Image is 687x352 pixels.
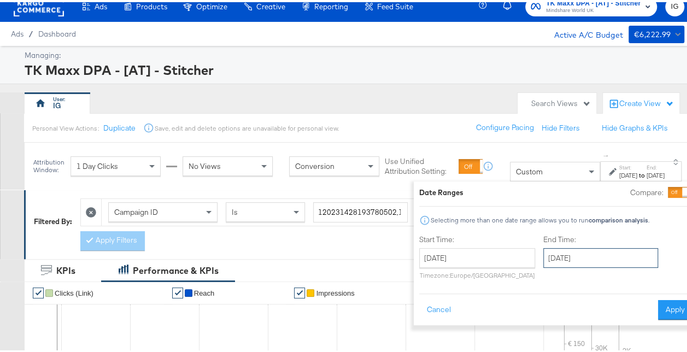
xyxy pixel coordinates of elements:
a: ✔ [33,285,44,296]
strong: comparison analysis [589,214,648,222]
span: Ads [11,27,24,36]
label: Start Time: [419,232,535,243]
div: Performance & KPIs [133,262,219,275]
a: ✔ [294,285,305,296]
input: Enter a search term [313,200,408,220]
div: TK Maxx DPA - [AT] - Stitcher [25,58,682,77]
div: IG [53,98,61,109]
span: Conversion [295,159,334,169]
label: Start: [619,162,637,169]
button: Cancel [419,298,459,318]
span: Is [232,205,238,215]
span: Clicks (Link) [55,287,93,295]
div: [DATE] [619,169,637,178]
div: [DATE] [647,169,665,178]
div: Attribution Window: [33,156,65,172]
div: Managing: [25,48,682,58]
div: Filtered By: [34,214,72,225]
span: Impressions [316,287,354,295]
div: Personal View Actions: [32,122,98,131]
a: ✔ [172,285,183,296]
span: No Views [189,159,221,169]
span: Mindshare World UK [546,4,641,13]
div: Active A/C Budget [543,24,623,40]
span: 1 Day Clicks [77,159,118,169]
span: Reach [194,287,215,295]
button: €6,222.99 [629,24,684,41]
label: Use Unified Attribution Setting: [385,154,454,174]
span: / [24,27,38,36]
div: Save, edit and delete options are unavailable for personal view. [154,122,338,131]
div: Search Views [531,96,591,107]
button: Configure Pacing [468,116,542,136]
label: Compare: [630,185,663,196]
div: Date Ranges [419,185,463,196]
label: End Time: [543,232,662,243]
span: Campaign ID [114,205,158,215]
div: KPIs [56,262,75,275]
div: €6,222.99 [634,26,671,39]
button: Hide Filters [542,121,580,131]
button: Duplicate [103,121,135,131]
a: Dashboard [38,27,76,36]
span: Custom [516,165,543,174]
button: Hide Graphs & KPIs [602,121,668,131]
div: Selecting more than one date range allows you to run . [430,214,650,222]
label: End: [647,162,665,169]
div: Create View [619,96,674,107]
strong: to [637,169,647,177]
span: ↑ [601,152,612,156]
p: Timezone: Europe/[GEOGRAPHIC_DATA] [419,269,535,277]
